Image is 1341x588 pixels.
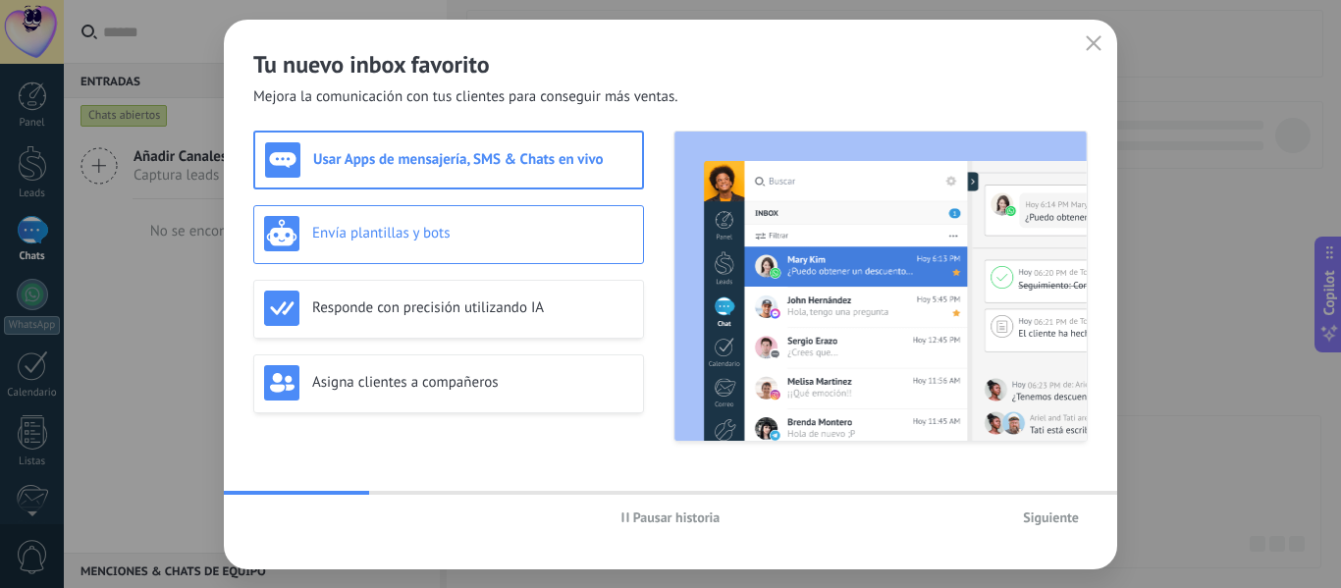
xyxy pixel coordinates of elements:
[1023,510,1079,524] span: Siguiente
[1014,503,1088,532] button: Siguiente
[613,503,729,532] button: Pausar historia
[633,510,721,524] span: Pausar historia
[312,298,633,317] h3: Responde con precisión utilizando IA
[312,224,633,242] h3: Envía plantillas y bots
[313,150,632,169] h3: Usar Apps de mensajería, SMS & Chats en vivo
[312,373,633,392] h3: Asigna clientes a compañeros
[253,49,1088,80] h2: Tu nuevo inbox favorito
[253,87,678,107] span: Mejora la comunicación con tus clientes para conseguir más ventas.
